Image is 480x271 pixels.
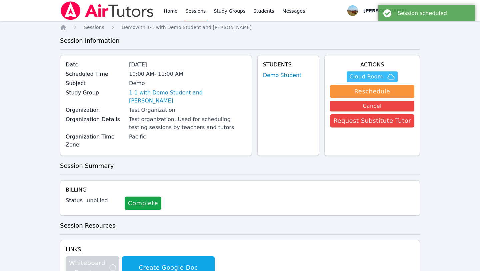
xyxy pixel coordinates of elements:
[84,24,104,31] a: Sessions
[66,186,414,194] h4: Billing
[398,10,470,16] div: Session scheduled
[129,79,246,87] div: Demo
[263,71,302,79] a: Demo Student
[263,61,313,69] h4: Students
[66,89,125,97] label: Study Group
[60,24,420,31] nav: Breadcrumb
[87,197,119,205] div: unbilled
[60,161,420,171] h3: Session Summary
[60,221,420,230] h3: Session Resources
[129,133,246,141] div: Pacific
[347,71,397,82] button: Cloud Room
[60,1,154,20] img: Air Tutors
[66,79,125,87] label: Subject
[66,70,125,78] label: Scheduled Time
[330,114,414,127] button: Request Substitute Tutor
[66,246,215,254] h4: Links
[330,61,414,69] h4: Actions
[66,106,125,114] label: Organization
[122,25,252,30] span: Demo with 1-1 with Demo Student and [PERSON_NAME]
[330,101,414,111] button: Cancel
[66,61,125,69] label: Date
[122,24,252,31] a: Demowith 1-1 with Demo Student and [PERSON_NAME]
[66,133,125,149] label: Organization Time Zone
[129,70,246,78] div: 10:00 AM - 11:00 AM
[330,85,414,98] button: Reschedule
[282,8,305,14] span: Messages
[129,61,246,69] div: [DATE]
[349,73,383,81] span: Cloud Room
[66,115,125,123] label: Organization Details
[60,36,420,45] h3: Session Information
[129,106,246,114] div: Test Organization
[84,25,104,30] span: Sessions
[66,197,83,205] label: Status
[129,89,246,105] a: 1-1 with Demo Student and [PERSON_NAME]
[125,197,161,210] a: Complete
[129,115,246,131] div: Test organization. Used for scheduling testing sessions by teachers and tutors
